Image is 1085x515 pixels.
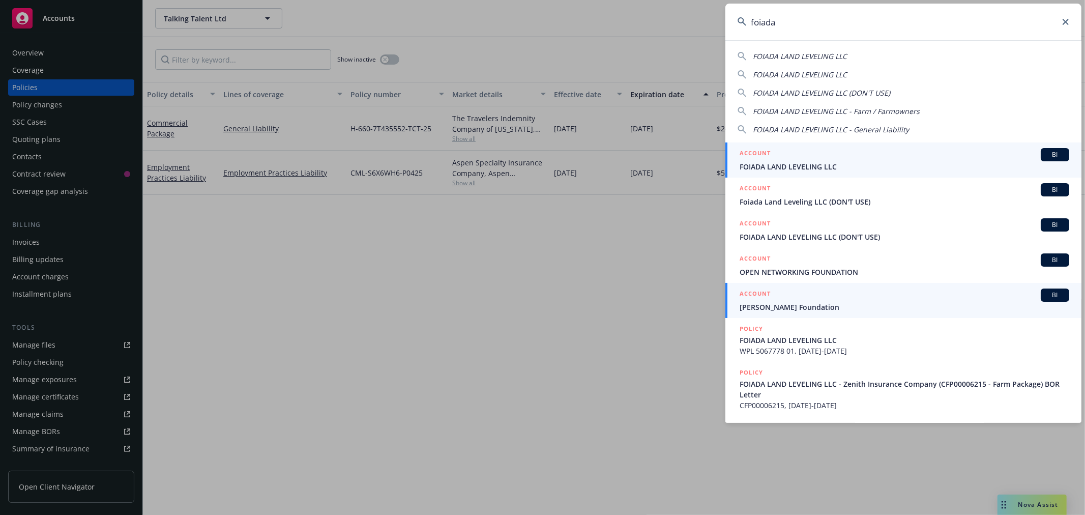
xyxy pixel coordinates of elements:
a: ACCOUNTBIFOIADA LAND LEVELING LLC (DON'T USE) [725,213,1081,248]
a: ACCOUNTBI[PERSON_NAME] Foundation [725,283,1081,318]
a: POLICYFOIADA LAND LEVELING LLCWPL 5067778 01, [DATE]-[DATE] [725,318,1081,362]
span: BI [1045,255,1065,265]
a: ACCOUNTBIFoiada Land Leveling LLC (DON'T USE) [725,178,1081,213]
span: FOIADA LAND LEVELING LLC - General Liability [753,125,909,134]
span: FOIADA LAND LEVELING LLC - Farm / Farmowners [753,106,920,116]
span: BI [1045,291,1065,300]
span: FOIADA LAND LEVELING LLC [740,335,1069,346]
span: FOIADA LAND LEVELING LLC [753,51,847,61]
span: [PERSON_NAME] Foundation [740,302,1069,312]
a: ACCOUNTBIFOIADA LAND LEVELING LLC [725,142,1081,178]
h5: ACCOUNT [740,218,771,231]
h5: ACCOUNT [740,183,771,195]
h5: POLICY [740,422,763,432]
a: POLICYFOIADA LAND LEVELING LLC - Zenith Insurance Company (CFP00006215 - Farm Package) BOR Letter... [725,362,1081,416]
span: FOIADA LAND LEVELING LLC [740,161,1069,172]
span: FOIADA LAND LEVELING LLC [753,70,847,79]
a: ACCOUNTBIOPEN NETWORKING FOUNDATION [725,248,1081,283]
span: OPEN NETWORKING FOUNDATION [740,267,1069,277]
span: FOIADA LAND LEVELING LLC (DON'T USE) [740,232,1069,242]
span: BI [1045,150,1065,159]
span: FOIADA LAND LEVELING LLC (DON'T USE) [753,88,890,98]
span: FOIADA LAND LEVELING LLC - Zenith Insurance Company (CFP00006215 - Farm Package) BOR Letter [740,379,1069,400]
span: WPL 5067778 01, [DATE]-[DATE] [740,346,1069,356]
input: Search... [725,4,1081,40]
h5: ACCOUNT [740,289,771,301]
a: POLICY [725,416,1081,460]
h5: ACCOUNT [740,148,771,160]
h5: ACCOUNT [740,253,771,266]
h5: POLICY [740,324,763,334]
h5: POLICY [740,367,763,378]
span: BI [1045,185,1065,194]
span: BI [1045,220,1065,230]
span: CFP00006215, [DATE]-[DATE] [740,400,1069,411]
span: Foiada Land Leveling LLC (DON'T USE) [740,196,1069,207]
